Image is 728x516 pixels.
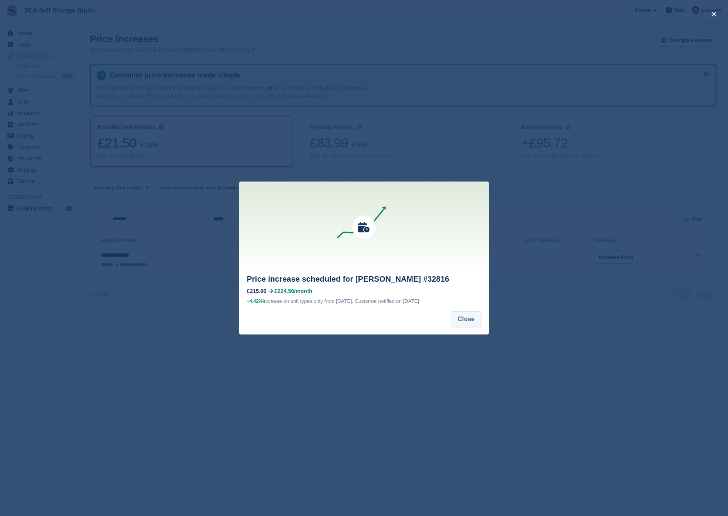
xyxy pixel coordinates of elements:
span: increase on unit types only from [DATE]. [247,298,353,304]
div: £215.00 [247,288,267,294]
span: Customer notified on [DATE] [355,298,419,304]
button: close [708,8,720,20]
span: £224.50 [274,288,294,294]
div: +4.42% [247,297,263,305]
button: Close [451,311,481,327]
h2: Price increase scheduled for [PERSON_NAME] #32816 [247,273,481,285]
span: /month [294,288,312,294]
